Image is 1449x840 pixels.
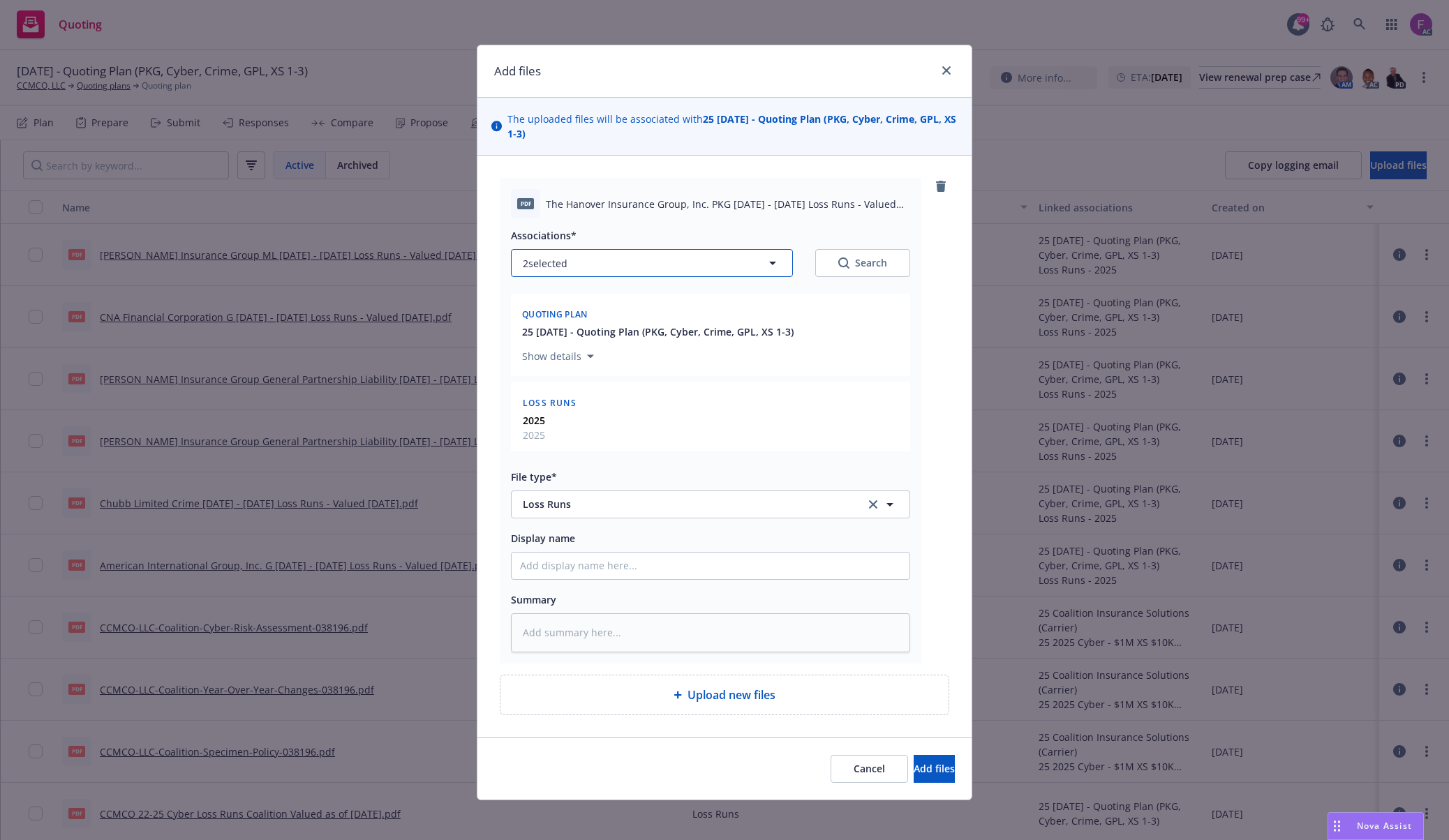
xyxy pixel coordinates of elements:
span: Add files [914,762,955,775]
button: 25 [DATE] - Quoting Plan (PKG, Cyber, Crime, GPL, XS 1-3) [522,324,794,339]
div: Upload new files [500,675,949,715]
svg: Search [838,257,849,269]
span: Nova Assist [1357,820,1412,832]
strong: 2025 [523,414,545,427]
span: pdf [517,198,534,209]
span: Summary [511,593,556,606]
button: Nova Assist [1328,812,1424,840]
span: Cancel [854,762,885,775]
span: 2 selected [523,256,567,271]
button: Loss Runsclear selection [511,490,910,518]
span: The Hanover Insurance Group, Inc. PKG [DATE] - [DATE] Loss Runs - Valued [DATE].pdf [546,197,910,211]
span: Loss Runs [523,397,577,409]
button: SearchSearch [815,249,910,277]
div: Search [838,256,887,270]
span: Upload new files [688,687,775,703]
input: Add display name here... [512,553,909,579]
span: The uploaded files will be associated with [507,112,958,141]
a: close [938,62,955,79]
span: Quoting plan [522,308,588,320]
a: remove [932,178,949,195]
span: File type* [511,470,557,483]
span: Associations* [511,229,577,242]
button: Show details [517,348,600,365]
h1: Add files [494,62,541,80]
span: 2025 [523,428,545,442]
span: Display name [511,532,575,545]
button: Cancel [831,755,908,783]
a: clear selection [865,496,882,513]
div: Drag to move [1328,813,1346,839]
span: Loss Runs [523,497,846,511]
button: 2selected [511,249,793,277]
strong: 25 [DATE] - Quoting Plan (PKG, Cyber, Crime, GPL, XS 1-3) [507,112,956,140]
button: Add files [914,755,955,783]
